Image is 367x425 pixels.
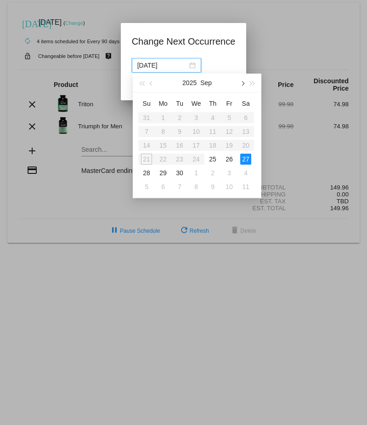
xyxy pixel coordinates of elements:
div: 9 [207,181,218,192]
div: 2 [207,167,218,178]
th: Mon [155,96,171,111]
button: Next year (Control + right) [248,74,258,92]
td: 10/3/2025 [221,166,237,180]
td: 10/2/2025 [204,166,221,180]
td: 10/10/2025 [221,180,237,194]
div: 10 [224,181,235,192]
div: 29 [158,167,169,178]
th: Sun [138,96,155,111]
div: 6 [158,181,169,192]
button: Previous month (PageUp) [147,74,157,92]
th: Wed [188,96,204,111]
td: 10/1/2025 [188,166,204,180]
td: 9/25/2025 [204,152,221,166]
th: Fri [221,96,237,111]
td: 9/30/2025 [171,166,188,180]
div: 8 [191,181,202,192]
td: 10/11/2025 [237,180,254,194]
button: Sep [200,74,212,92]
div: 4 [240,167,251,178]
td: 9/28/2025 [138,166,155,180]
h1: Change Next Occurrence [132,34,236,49]
td: 9/27/2025 [237,152,254,166]
div: 26 [224,154,235,165]
th: Tue [171,96,188,111]
button: Update [132,78,172,95]
div: 25 [207,154,218,165]
div: 3 [224,167,235,178]
button: Last year (Control + left) [136,74,147,92]
input: Select date [137,60,187,70]
div: 7 [174,181,185,192]
td: 10/8/2025 [188,180,204,194]
th: Sat [237,96,254,111]
div: 5 [141,181,152,192]
button: Next month (PageDown) [237,74,247,92]
td: 10/7/2025 [171,180,188,194]
div: 28 [141,167,152,178]
div: 30 [174,167,185,178]
td: 10/9/2025 [204,180,221,194]
td: 10/4/2025 [237,166,254,180]
div: 1 [191,167,202,178]
td: 10/6/2025 [155,180,171,194]
div: 11 [240,181,251,192]
th: Thu [204,96,221,111]
td: 9/26/2025 [221,152,237,166]
button: 2025 [182,74,197,92]
td: 9/29/2025 [155,166,171,180]
div: 27 [240,154,251,165]
td: 10/5/2025 [138,180,155,194]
